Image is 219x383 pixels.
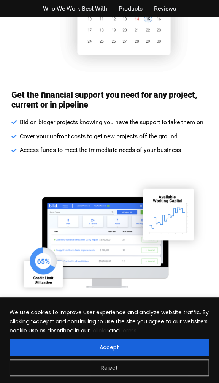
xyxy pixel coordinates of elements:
p: We use cookies to improve user experience and analyze website traffic. By clicking “Accept” and c... [10,308,209,336]
h2: Get the financial support you need for any project, current or in pipeline [11,90,208,110]
button: Reject [10,360,209,377]
a: Reviews [154,4,176,14]
button: Accept [10,339,209,356]
span: Cover your upfront costs to get new projects off the ground [18,132,178,141]
a: Products [119,4,143,14]
span: Bid on bigger projects knowing you have the support to take them on [18,118,204,127]
a: Terms [119,327,136,335]
span: Access funds to meet the immediate needs of your business [18,146,181,154]
a: Who We Work Best With [43,4,107,14]
a: Policies [90,327,109,335]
